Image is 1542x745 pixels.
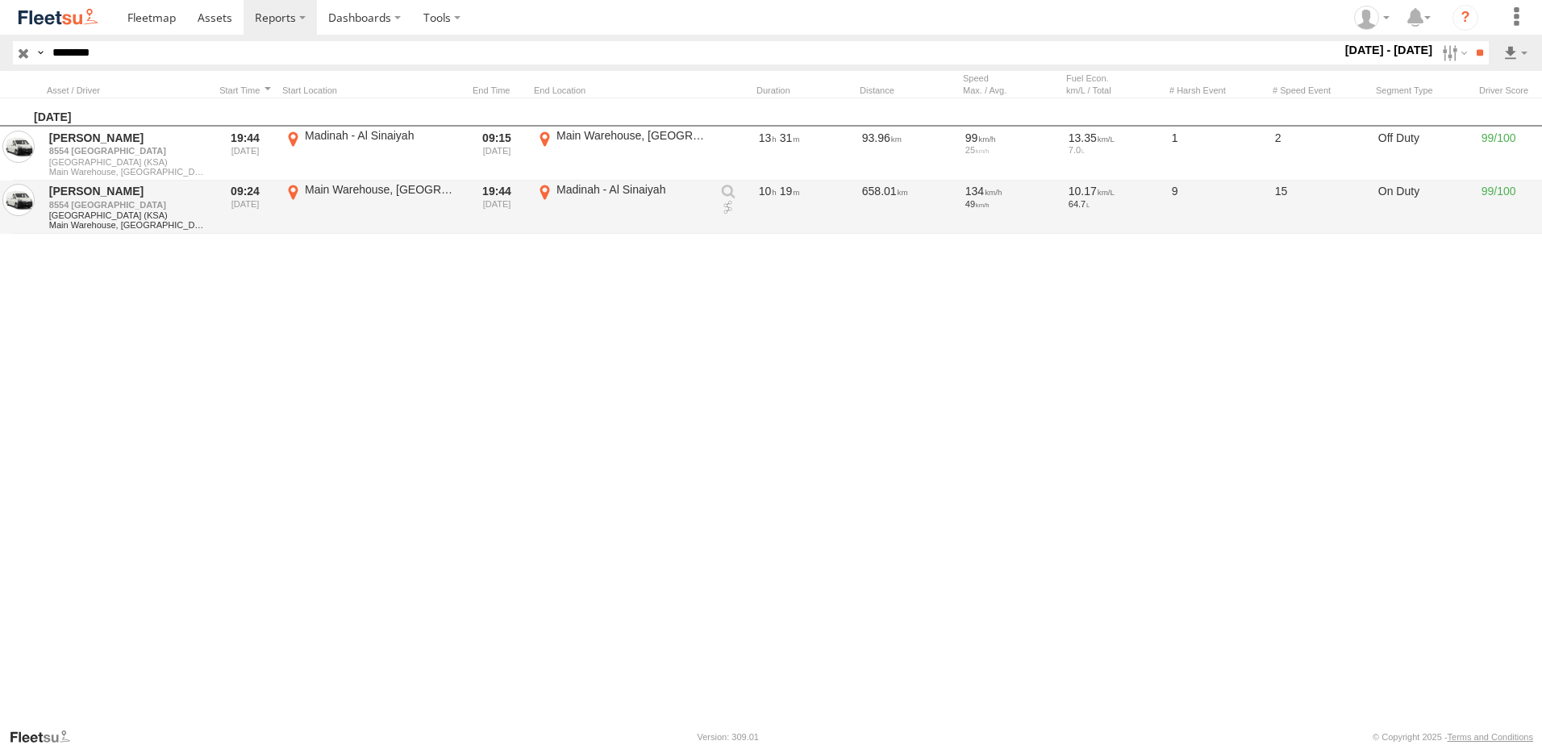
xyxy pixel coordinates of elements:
div: 13.35 [1069,131,1161,145]
div: 134 [965,184,1057,198]
div: 9 [1169,182,1266,232]
a: View Asset in Asset Management [2,131,35,163]
label: Click to View Event Location [534,182,711,232]
div: 99 [965,131,1057,145]
div: Click to Sort [466,85,527,96]
a: [PERSON_NAME] [49,184,206,198]
div: Madinah - Al Sinaiyah [305,128,457,143]
a: 8554 [GEOGRAPHIC_DATA] [49,199,206,210]
div: 7.0 [1069,145,1161,155]
div: 93.96 [860,128,956,178]
div: Click to Sort [860,85,956,96]
img: fleetsu-logo-horizontal.svg [16,6,100,28]
span: Filter Results to this Group [49,220,206,230]
span: 10 [759,185,777,198]
div: Hussain Daffa [1348,6,1395,30]
label: Click to View Event Location [534,128,711,178]
span: 31 [780,131,800,144]
span: 13 [759,131,777,144]
div: Madinah - Al Sinaiyah [556,182,709,197]
div: Entered prior to selected date range [215,182,276,232]
label: Click to View Event Location [282,128,460,178]
span: Filter Results to this Group [49,167,206,177]
div: 1 [1169,128,1266,178]
a: View on breadcrumb report [720,200,736,216]
a: View Asset in Asset Management [2,184,35,216]
div: 25 [965,145,1057,155]
label: Export results as... [1502,41,1529,65]
label: Search Query [34,41,47,65]
div: © Copyright 2025 - [1373,732,1533,742]
div: Exited after selected date range [466,182,527,232]
span: 19 [780,185,800,198]
div: On Duty [1376,182,1473,232]
div: Entered prior to selected date range [215,128,276,178]
div: Version: 309.01 [698,732,759,742]
div: 64.7 [1069,199,1161,209]
div: Click to Sort [215,85,276,96]
div: 49 [965,199,1057,209]
div: Off Duty [1376,128,1473,178]
div: 2 [1273,128,1369,178]
div: 10.17 [1069,184,1161,198]
div: 15 [1273,182,1369,232]
i: ? [1452,5,1478,31]
div: Main Warehouse, [GEOGRAPHIC_DATA] [305,182,457,197]
label: Search Filter Options [1436,41,1470,65]
a: [PERSON_NAME] [49,131,206,145]
label: [DATE] - [DATE] [1342,41,1436,59]
a: View Events [720,184,736,200]
span: [GEOGRAPHIC_DATA] (KSA) [49,157,206,167]
span: [GEOGRAPHIC_DATA] (KSA) [49,210,206,220]
a: 8554 [GEOGRAPHIC_DATA] [49,145,206,156]
a: Terms and Conditions [1448,732,1533,742]
div: 658.01 [860,182,956,232]
a: Visit our Website [9,729,83,745]
label: Click to View Event Location [282,182,460,232]
div: Main Warehouse, [GEOGRAPHIC_DATA] [556,128,709,143]
div: Exited after selected date range [466,128,527,178]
